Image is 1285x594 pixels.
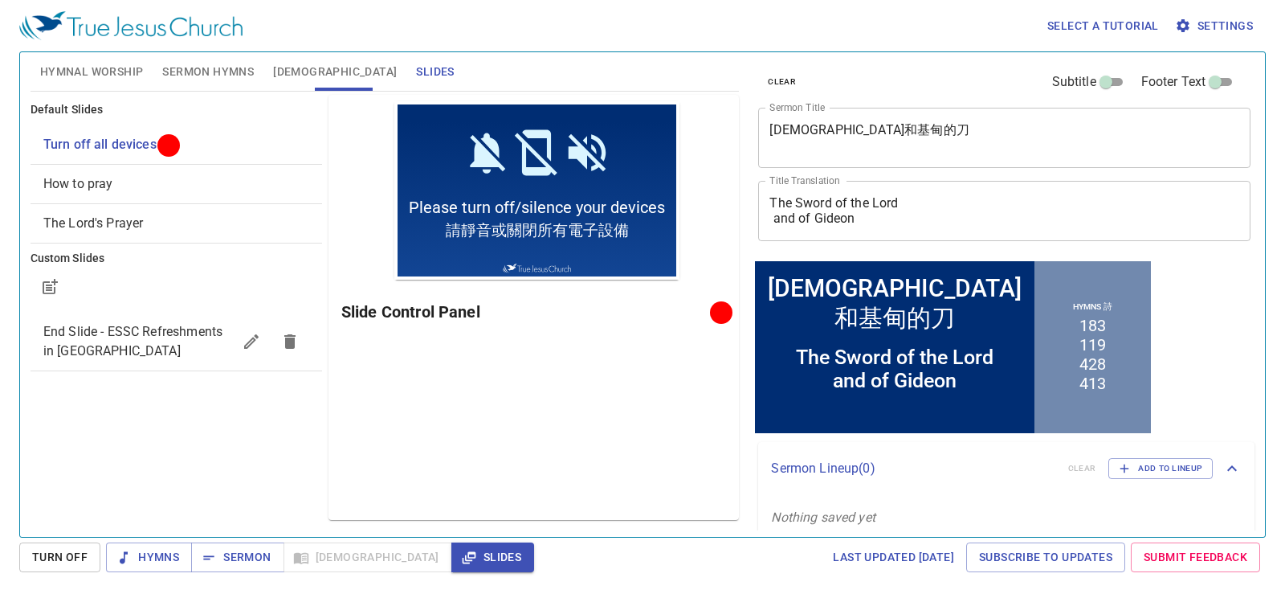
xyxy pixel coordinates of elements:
[752,258,1154,436] iframe: from-child
[19,543,100,572] button: Turn Off
[31,125,322,164] div: Turn off all devices
[191,543,284,572] button: Sermon
[771,510,875,525] i: Nothing saved yet
[1131,543,1260,572] a: Submit Feedback
[43,137,157,152] span: [object Object]
[451,543,534,572] button: Slides
[106,543,192,572] button: Hymns
[14,96,271,116] span: Please turn off/silence your devices
[979,547,1112,567] span: Subscribe to Updates
[31,250,322,268] h6: Custom Slides
[966,543,1125,572] a: Subscribe to Updates
[31,313,322,371] div: End Slide - ESSC Refreshments in [GEOGRAPHIC_DATA]
[1047,16,1159,36] span: Select a tutorial
[1119,461,1202,476] span: Add to Lineup
[416,62,454,82] span: Slides
[119,547,179,567] span: Hymns
[464,547,521,567] span: Slides
[51,119,235,140] span: 請靜音或關閉所有電子設備
[768,75,796,89] span: clear
[769,195,1239,226] textarea: The Sword of the Lord and of Gideon
[1108,458,1213,479] button: Add to Lineup
[758,72,806,92] button: clear
[769,122,1239,153] textarea: [DEMOGRAPHIC_DATA]和基甸的刀
[162,62,254,82] span: Sermon Hymns
[1052,72,1096,92] span: Subtitle
[273,62,397,82] span: [DEMOGRAPHIC_DATA]
[1041,11,1165,41] button: Select a tutorial
[43,324,222,358] span: End Slide - ESSC Refreshments in Fellowship Hall
[758,442,1254,495] div: Sermon Lineup(0)clearAdd to Lineup
[1141,72,1206,92] span: Footer Text
[833,547,954,567] span: Last updated [DATE]
[1144,547,1247,567] span: Submit Feedback
[1178,16,1253,36] span: Settings
[31,165,322,203] div: How to pray
[1172,11,1259,41] button: Settings
[43,176,113,191] span: [object Object]
[43,215,144,231] span: [object Object]
[31,101,322,119] h6: Default Slides
[40,62,144,82] span: Hymnal Worship
[341,299,716,325] h6: Slide Control Panel
[204,547,271,567] span: Sermon
[31,204,322,243] div: The Lord's Prayer
[771,459,1055,478] p: Sermon Lineup ( 0 )
[32,547,88,567] span: Turn Off
[108,162,177,171] img: True Jesus Church
[19,11,243,40] img: True Jesus Church
[826,543,961,572] a: Last updated [DATE]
